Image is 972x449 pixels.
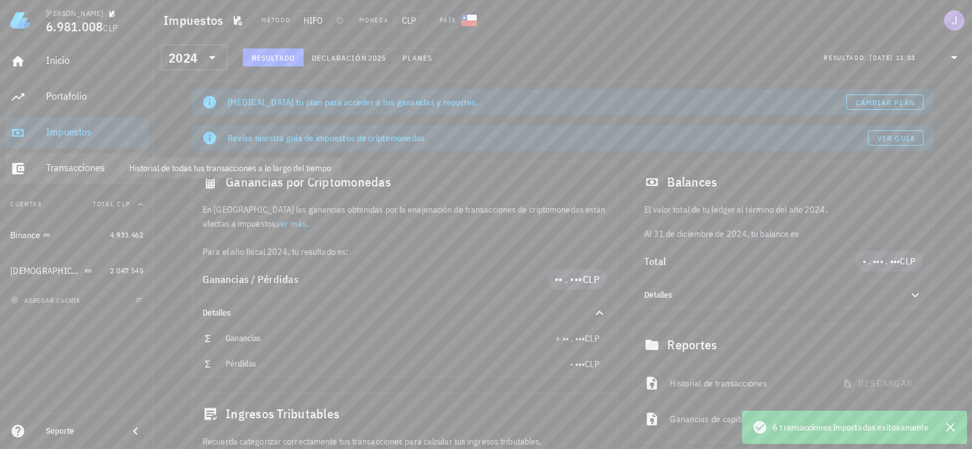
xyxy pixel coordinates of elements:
[585,333,599,344] span: CLP
[868,130,923,146] a: Ver guía
[394,49,441,66] button: Planes
[5,189,148,220] button: CuentasTotal CLP
[555,273,583,285] span: •• . •••
[773,420,929,434] span: 6 transacciones importadas exitosamente
[5,153,148,184] a: Transacciones
[440,15,456,26] div: País
[5,255,148,286] a: [DEMOGRAPHIC_DATA] 2.047.545
[670,405,824,433] div: Ganancias de capital
[644,202,923,217] p: El valor total de tu ledger al término del año 2024.
[110,266,143,275] span: 2.047.545
[261,15,290,26] div: Método
[226,333,555,344] div: Ganancias
[10,266,82,277] div: [DEMOGRAPHIC_DATA]
[243,49,304,66] button: Resultado
[816,45,969,70] div: Resultado:[DATE] 13:03
[10,230,40,241] div: Binance
[367,53,386,63] span: 2025
[251,53,295,63] span: Resultado
[846,95,923,110] a: Cambiar plan
[304,49,394,66] button: Declaración 2025
[228,132,868,144] div: Revisa nuestra guía de impuestos de criptomonedas
[46,8,103,19] div: [PERSON_NAME]
[5,220,148,250] a: Binance 4.933.462
[402,53,433,63] span: Planes
[192,162,617,202] div: Ganancias por Criptomonedas
[634,162,933,202] div: Balances
[461,13,477,28] div: CL-icon
[164,10,228,31] h1: Impuestos
[161,45,228,70] div: 2024
[226,359,570,369] div: Pérdidas
[583,273,600,285] span: CLP
[203,308,576,318] div: Detalles
[394,10,424,31] span: CLP
[13,296,81,305] span: agregar cuenta
[46,162,143,174] div: Transacciones
[634,282,933,308] div: Detalles
[203,273,298,285] span: Ganancias / Pérdidas
[46,18,103,35] span: 6.981.008
[46,90,143,102] div: Portafolio
[46,54,143,66] div: Inicio
[295,10,331,31] span: HIFO
[5,46,148,77] a: Inicio
[824,49,870,66] div: Resultado:
[585,358,599,370] span: CLP
[110,230,143,240] span: 4.933.462
[103,22,118,34] span: CLP
[644,290,892,300] div: Detalles
[228,96,479,108] span: [MEDICAL_DATA] tu plan para acceder a tus ganancias y reportes.
[359,15,389,26] div: Moneda
[93,200,130,208] span: Total CLP
[870,52,916,65] div: [DATE] 13:03
[555,333,585,344] span: + •• . •••
[46,126,143,138] div: Impuestos
[46,426,118,436] div: Soporte
[192,393,617,434] div: Ingresos Tributables
[570,358,585,370] span: - •••
[192,202,617,259] div: En [GEOGRAPHIC_DATA] las ganancias obtenidas por la enajenación de transacciones de criptomonedas...
[277,218,306,229] a: ver más
[634,202,933,241] div: Al 31 de diciembre de 2024, tu balance es
[670,369,824,397] div: Historial de transacciones
[10,10,31,31] img: LedgiFi
[863,255,900,267] span: • . ••• . •••
[8,294,86,307] button: agregar cuenta
[5,118,148,148] a: Impuestos
[644,256,855,266] div: Total
[900,255,915,267] span: CLP
[192,434,617,448] div: Recuerda categorizar correctamente tus transacciones para calcular tus ingresos tributables.
[5,82,148,112] a: Portafolio
[634,324,933,365] div: Reportes
[944,10,964,31] div: avatar
[855,98,915,107] span: Cambiar plan
[169,52,197,65] div: 2024
[192,300,617,326] div: Detalles
[311,53,367,63] span: Declaración
[877,133,915,143] span: Ver guía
